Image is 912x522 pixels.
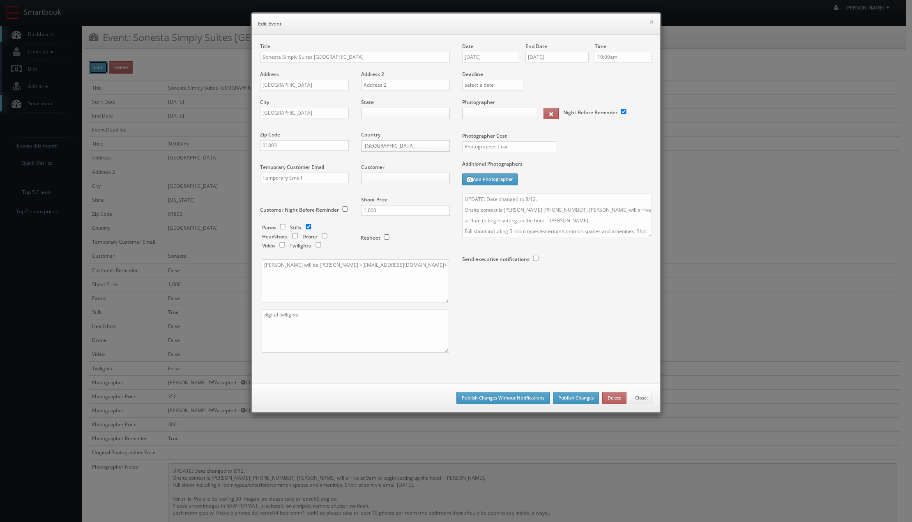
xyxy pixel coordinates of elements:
[649,19,654,25] button: ×
[260,43,270,50] label: Title
[260,131,280,138] label: Zip Code
[260,52,450,62] input: Title
[361,71,384,78] label: Address 2
[462,141,557,152] input: Photographer Cost
[260,140,349,151] input: Zip Code
[462,160,652,171] label: Additional Photographers
[630,392,652,404] button: Close
[553,392,599,404] button: Publish Changes
[361,164,385,171] label: Customer
[525,52,589,62] input: Select a date
[456,392,550,404] button: Publish Changes Without Notifications
[262,309,449,353] textarea: digital twilights
[262,224,276,231] label: Panos
[361,131,380,138] label: Country
[462,173,518,185] button: Add Photographer
[602,392,626,404] button: Delete
[260,108,349,118] input: City
[525,43,547,50] label: End Date
[260,99,269,106] label: City
[302,233,317,240] label: Drone
[456,132,658,139] label: Photographer Cost
[262,259,449,303] textarea: [PERSON_NAME] will be [PERSON_NAME] <[EMAIL_ADDRESS][DOMAIN_NAME]>
[462,256,530,263] label: Send executive notifications
[260,206,339,213] label: Customer Night Before Reminder
[462,52,519,62] input: Select a date
[456,71,658,78] label: Deadline
[361,140,450,152] a: [GEOGRAPHIC_DATA]
[361,80,450,90] input: Address 2
[262,233,288,240] label: Headshots
[361,99,374,106] label: State
[260,164,324,171] label: Temporary Customer Email
[361,196,388,203] label: Shoot Price
[258,20,654,28] h6: Edit Event
[260,71,279,78] label: Address
[462,80,523,90] input: select a date
[260,173,349,183] input: Temporary Email
[462,99,495,106] label: Photographer
[563,109,617,116] label: Night Before Reminder
[462,194,652,237] textarea: UPDATE: Date changed to 8/12. Onsite contact is [PERSON_NAME] [PHONE_NUMBER]. [PERSON_NAME] will ...
[462,43,474,50] label: Date
[595,43,606,50] label: Time
[290,242,311,249] label: Twilights
[361,205,450,216] input: Shoot Price
[361,234,380,241] label: Reshoot
[290,224,301,231] label: Stills
[262,242,275,249] label: Video
[260,80,349,90] input: Address
[365,141,439,151] span: [GEOGRAPHIC_DATA]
